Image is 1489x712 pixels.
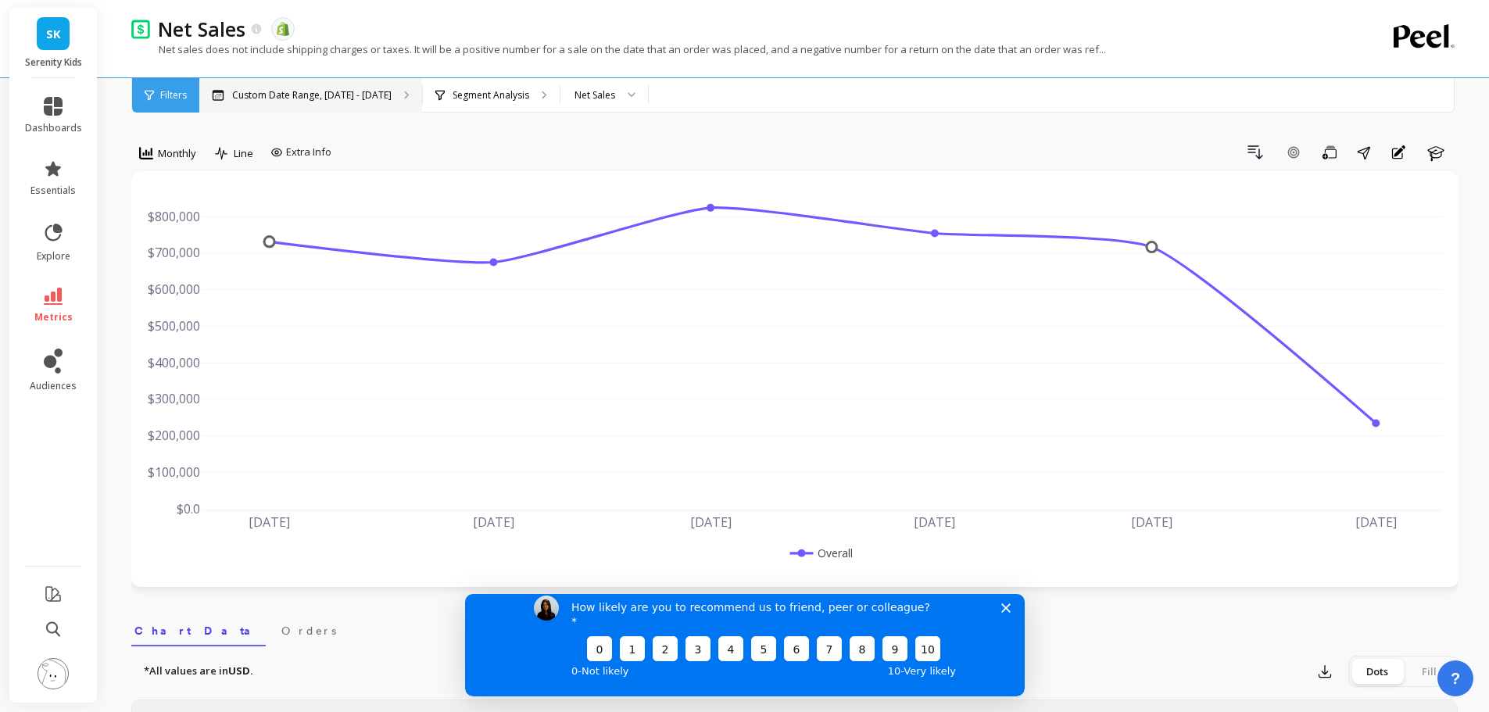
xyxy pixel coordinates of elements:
span: metrics [34,311,73,324]
span: SK [46,25,61,43]
img: api.shopify.svg [276,22,290,36]
span: Monthly [158,146,196,161]
p: Net Sales [158,16,245,42]
span: Chart Data [134,623,263,639]
div: Dots [1351,659,1403,684]
nav: Tabs [131,610,1458,646]
div: Net Sales [574,88,615,102]
img: profile picture [38,658,69,689]
span: dashboards [25,122,82,134]
img: header icon [131,19,150,38]
p: Net sales does not include shipping charges or taxes. It will be a positive number for a sale on ... [131,42,1106,56]
span: explore [37,250,70,263]
span: Line [234,146,253,161]
p: Segment Analysis [453,89,529,102]
button: ? [1437,660,1473,696]
p: Custom Date Range, [DATE] - [DATE] [232,89,392,102]
iframe: Survey by Kateryna from Peel [465,594,1025,696]
p: Serenity Kids [25,56,82,69]
span: audiences [30,380,77,392]
span: Orders [281,623,336,639]
p: *All values are in [144,664,253,679]
span: Extra Info [286,145,331,160]
span: ? [1451,667,1460,689]
span: Filters [160,89,187,102]
span: essentials [30,184,76,197]
div: Fill [1403,659,1455,684]
strong: USD. [228,664,253,678]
